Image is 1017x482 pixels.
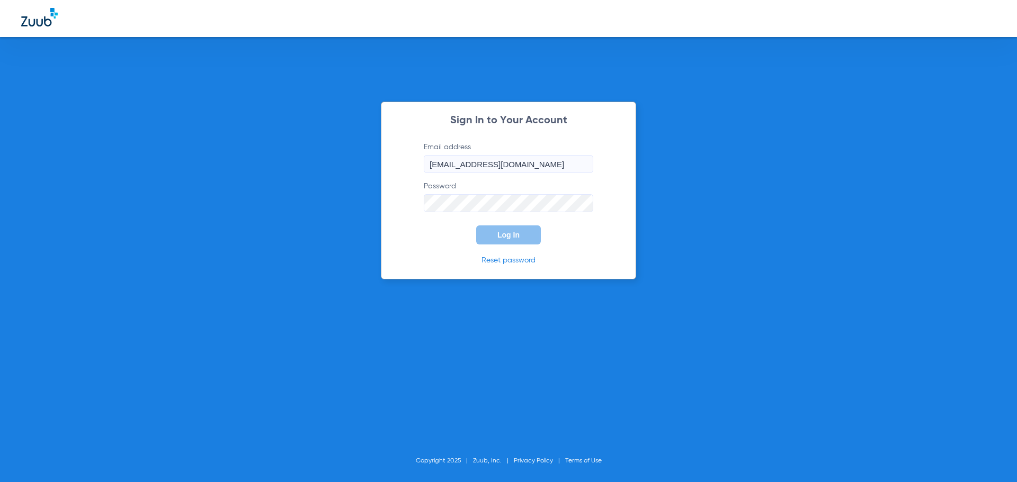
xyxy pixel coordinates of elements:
[514,458,553,464] a: Privacy Policy
[473,456,514,466] li: Zuub, Inc.
[497,231,520,239] span: Log In
[424,155,593,173] input: Email address
[481,257,536,264] a: Reset password
[424,181,593,212] label: Password
[416,456,473,466] li: Copyright 2025
[408,115,609,126] h2: Sign In to Your Account
[424,142,593,173] label: Email address
[565,458,602,464] a: Terms of Use
[21,8,58,26] img: Zuub Logo
[476,225,541,244] button: Log In
[424,194,593,212] input: Password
